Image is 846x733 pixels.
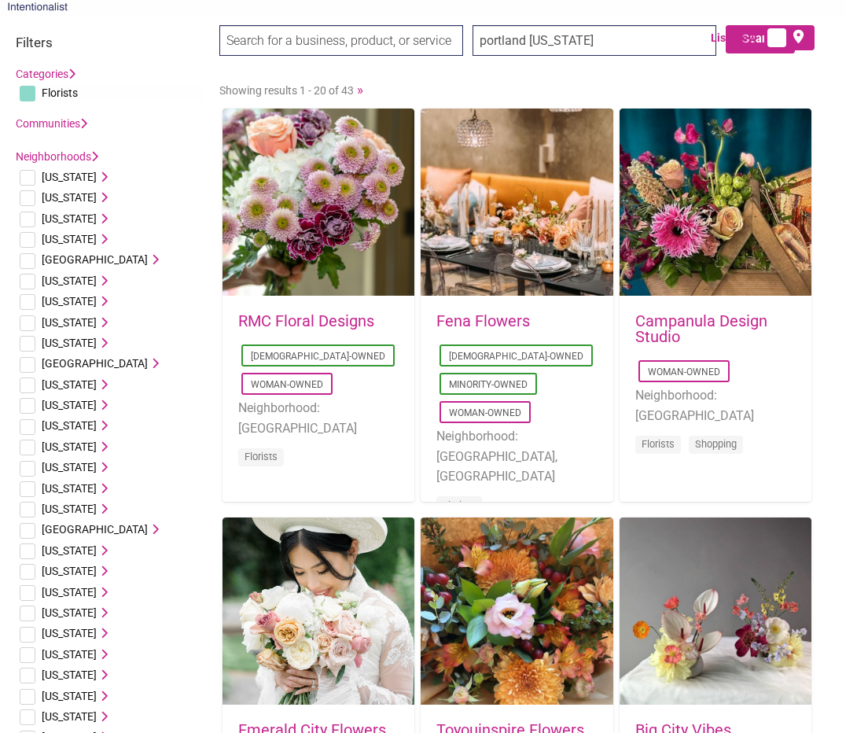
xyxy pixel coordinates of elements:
[16,150,98,163] a: Neighborhoods
[42,440,97,453] span: [US_STATE]
[42,648,97,661] span: [US_STATE]
[473,25,716,56] input: Enter a Neighborhood, City, or State
[42,606,97,619] span: [US_STATE]
[42,316,97,329] span: [US_STATE]
[635,311,767,346] a: Campanula Design Studio
[42,399,97,411] span: [US_STATE]
[219,84,354,97] span: Showing results 1 - 20 of 43
[436,426,597,487] li: Neighborhood: [GEOGRAPHIC_DATA], [GEOGRAPHIC_DATA]
[16,35,204,50] h3: Filters
[42,523,148,536] span: [GEOGRAPHIC_DATA]
[42,565,97,577] span: [US_STATE]
[42,690,97,702] span: [US_STATE]
[42,295,97,308] span: [US_STATE]
[42,461,97,473] span: [US_STATE]
[42,627,97,639] span: [US_STATE]
[219,25,463,56] input: Search for a business, product, or service
[42,710,97,723] span: [US_STATE]
[42,669,97,681] span: [US_STATE]
[42,419,97,432] span: [US_STATE]
[635,385,796,425] li: Neighborhood: [GEOGRAPHIC_DATA]
[42,482,97,495] span: [US_STATE]
[42,87,78,99] span: Florists
[449,351,583,362] a: [DEMOGRAPHIC_DATA]-Owned
[449,407,521,418] a: Woman-Owned
[16,117,87,130] a: Communities
[245,451,278,462] a: Florists
[711,30,764,46] span: List View
[449,379,528,390] a: Minority-Owned
[642,438,675,450] a: Florists
[238,311,374,330] a: RMC Floral Designs
[436,311,530,330] a: Fena Flowers
[251,379,323,390] a: Woman-Owned
[42,233,97,245] span: [US_STATE]
[42,212,97,225] span: [US_STATE]
[42,544,97,557] span: [US_STATE]
[42,171,97,183] span: [US_STATE]
[443,499,476,511] a: Florists
[16,68,75,80] a: Categories
[42,253,148,266] span: [GEOGRAPHIC_DATA]
[42,503,97,515] span: [US_STATE]
[357,82,363,98] a: »
[42,337,97,349] span: [US_STATE]
[238,398,399,438] li: Neighborhood: [GEOGRAPHIC_DATA]
[42,357,148,370] span: [GEOGRAPHIC_DATA]
[42,586,97,599] span: [US_STATE]
[42,378,97,391] span: [US_STATE]
[42,274,97,287] span: [US_STATE]
[251,351,385,362] a: [DEMOGRAPHIC_DATA]-Owned
[42,191,97,204] span: [US_STATE]
[695,438,737,450] a: Shopping
[648,366,720,378] a: Woman-Owned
